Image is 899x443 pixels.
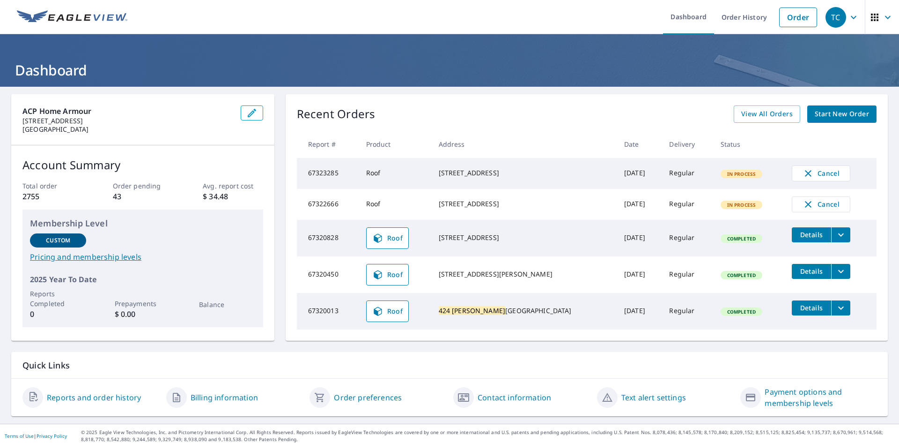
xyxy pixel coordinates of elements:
span: Cancel [802,199,840,210]
a: Privacy Policy [37,433,67,439]
td: Regular [662,158,713,189]
p: Reports Completed [30,289,86,308]
a: Text alert settings [621,392,686,403]
th: Address [431,130,617,158]
span: Roof [372,306,403,317]
a: Start New Order [807,105,877,123]
td: 67322666 [297,189,359,220]
h1: Dashboard [11,60,888,80]
span: Cancel [802,168,840,179]
th: Report # [297,130,359,158]
td: [DATE] [617,189,662,220]
p: Account Summary [22,157,263,173]
a: View All Orders [734,105,800,123]
a: Roof [366,264,409,285]
button: filesDropdownBtn-67320450 [831,264,850,279]
p: Total order [22,181,82,191]
th: Delivery [662,130,713,158]
td: 67320013 [297,293,359,330]
button: detailsBtn-67320828 [792,227,831,242]
div: [STREET_ADDRESS] [439,168,609,178]
button: Cancel [792,165,850,181]
a: Payment options and membership levels [765,386,877,409]
button: filesDropdownBtn-67320828 [831,227,850,242]
td: 67320828 [297,220,359,256]
span: In Process [722,202,762,208]
span: Start New Order [815,108,869,120]
button: filesDropdownBtn-67320013 [831,300,850,315]
a: Pricing and membership levels [30,251,256,263]
span: Completed [722,272,761,278]
td: Regular [662,293,713,330]
td: Regular [662,220,713,256]
div: [STREET_ADDRESS] [439,199,609,209]
span: View All Orders [741,108,793,120]
p: [GEOGRAPHIC_DATA] [22,125,233,134]
p: Order pending [113,181,173,191]
a: Order preferences [334,392,402,403]
p: $ 34.48 [203,191,263,202]
div: [STREET_ADDRESS] [439,233,609,242]
td: Roof [359,189,431,220]
p: 0 [30,308,86,320]
p: $ 0.00 [115,308,171,320]
p: Avg. report cost [203,181,263,191]
mark: 424 [PERSON_NAME] [439,306,506,315]
td: Regular [662,256,713,293]
span: Completed [722,235,761,242]
td: 67320450 [297,256,359,293]
p: Custom [46,236,70,245]
span: Completed [722,308,761,315]
td: [DATE] [617,293,662,330]
p: 2755 [22,191,82,202]
button: Cancel [792,196,850,212]
p: Recent Orders [297,105,376,123]
span: In Process [722,171,762,177]
p: Quick Links [22,360,877,371]
p: Membership Level [30,217,256,230]
th: Date [617,130,662,158]
button: detailsBtn-67320013 [792,300,831,315]
p: Balance [199,300,255,309]
span: Details [797,267,825,276]
a: Contact information [478,392,551,403]
a: Roof [366,300,409,322]
div: [GEOGRAPHIC_DATA] [439,306,609,315]
p: ACP Home Armour [22,105,233,117]
a: Billing information [191,392,258,403]
td: [DATE] [617,220,662,256]
td: Roof [359,158,431,189]
th: Product [359,130,431,158]
a: Reports and order history [47,392,141,403]
th: Status [713,130,784,158]
span: Details [797,303,825,312]
div: TC [825,7,846,28]
span: Details [797,230,825,239]
a: Roof [366,227,409,249]
p: | [5,433,67,439]
button: detailsBtn-67320450 [792,264,831,279]
td: 67323285 [297,158,359,189]
img: EV Logo [17,10,127,24]
p: © 2025 Eagle View Technologies, Inc. and Pictometry International Corp. All Rights Reserved. Repo... [81,429,894,443]
span: Roof [372,269,403,280]
div: [STREET_ADDRESS][PERSON_NAME] [439,270,609,279]
p: 2025 Year To Date [30,274,256,285]
p: Prepayments [115,299,171,308]
a: Terms of Use [5,433,34,439]
span: Roof [372,233,403,244]
p: 43 [113,191,173,202]
td: [DATE] [617,256,662,293]
td: Regular [662,189,713,220]
p: [STREET_ADDRESS] [22,117,233,125]
td: [DATE] [617,158,662,189]
a: Order [779,8,817,27]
